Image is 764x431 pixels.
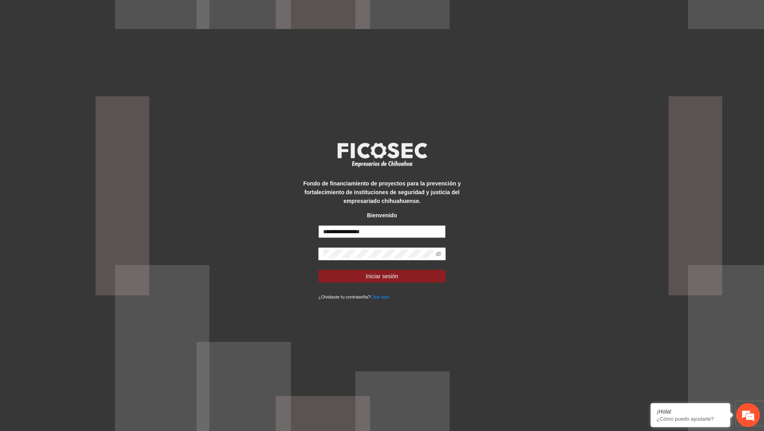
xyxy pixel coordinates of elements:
[318,294,390,299] small: ¿Olvidaste tu contraseña?
[318,270,446,283] button: Iniciar sesión
[370,294,390,299] a: Click aqui
[657,416,724,422] p: ¿Cómo puedo ayudarte?
[366,272,398,281] span: Iniciar sesión
[332,140,432,170] img: logo
[367,212,397,218] strong: Bienvenido
[303,180,461,204] strong: Fondo de financiamiento de proyectos para la prevención y fortalecimiento de instituciones de seg...
[657,408,724,415] div: ¡Hola!
[436,251,441,257] span: eye-invisible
